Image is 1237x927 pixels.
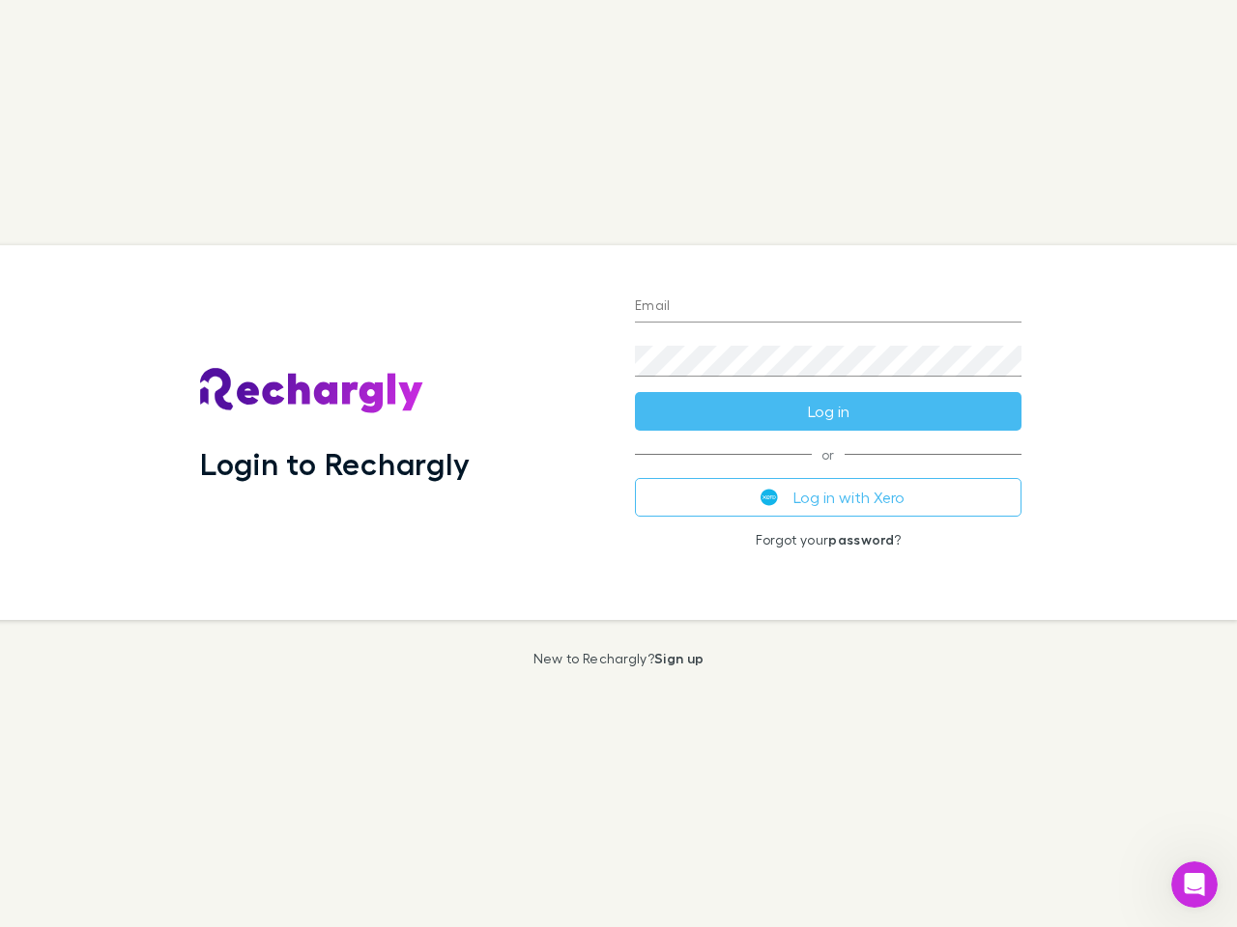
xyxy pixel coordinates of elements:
img: Xero's logo [761,489,778,506]
iframe: Intercom live chat [1171,861,1218,908]
h1: Login to Rechargly [200,445,470,482]
p: New to Rechargly? [533,651,705,666]
img: Rechargly's Logo [200,368,424,414]
a: Sign up [654,650,704,666]
a: password [828,531,894,548]
p: Forgot your ? [635,532,1021,548]
button: Log in with Xero [635,478,1021,517]
span: or [635,454,1021,455]
button: Log in [635,392,1021,431]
